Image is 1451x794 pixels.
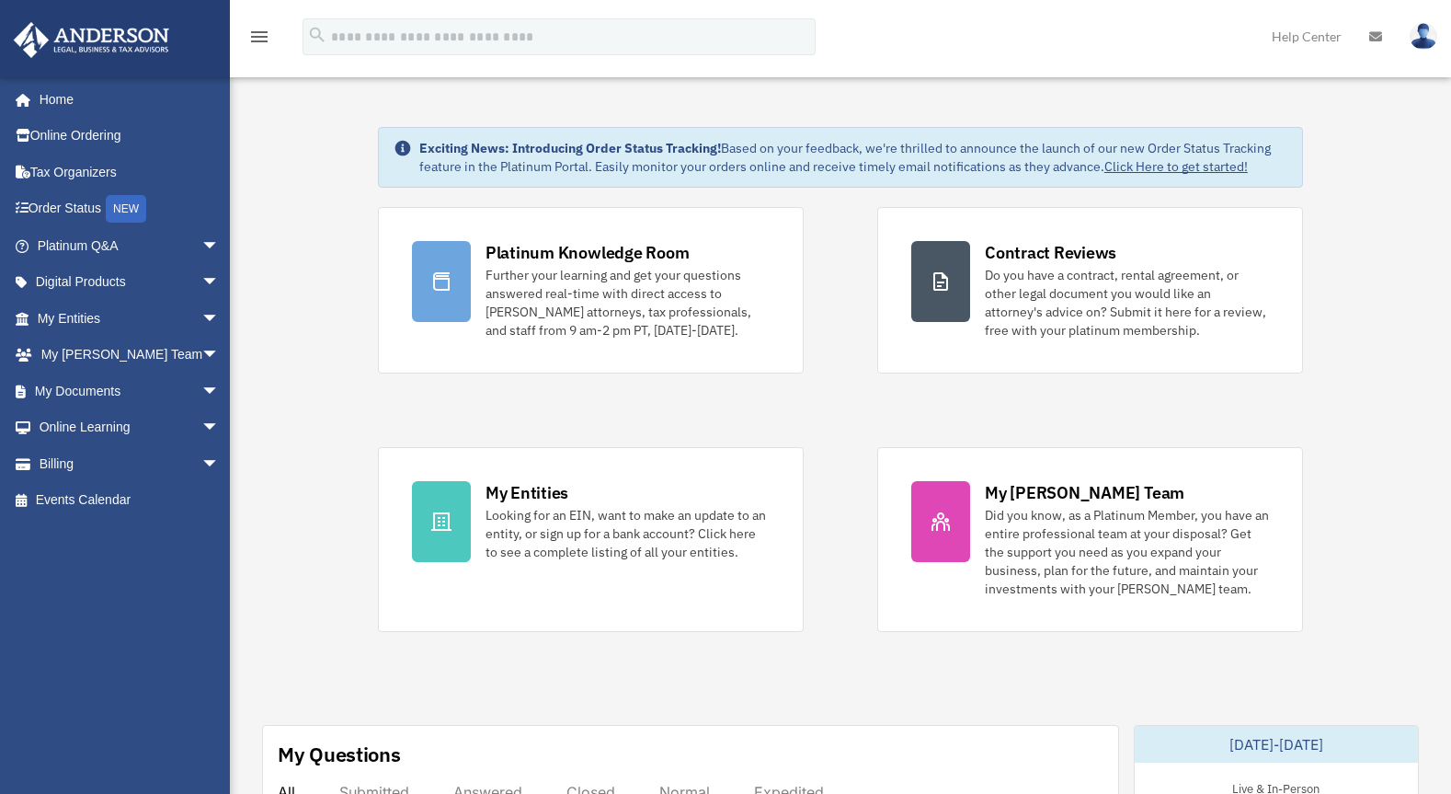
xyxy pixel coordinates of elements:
[1410,23,1437,50] img: User Pic
[201,227,238,265] span: arrow_drop_down
[8,22,175,58] img: Anderson Advisors Platinum Portal
[201,337,238,374] span: arrow_drop_down
[201,300,238,338] span: arrow_drop_down
[1135,726,1419,763] div: [DATE]-[DATE]
[877,207,1303,374] a: Contract Reviews Do you have a contract, rental agreement, or other legal document you would like...
[985,481,1184,504] div: My [PERSON_NAME] Team
[13,227,247,264] a: Platinum Q&Aarrow_drop_down
[13,409,247,446] a: Online Learningarrow_drop_down
[13,81,238,118] a: Home
[13,373,247,409] a: My Documentsarrow_drop_down
[486,241,690,264] div: Platinum Knowledge Room
[985,506,1269,598] div: Did you know, as a Platinum Member, you have an entire professional team at your disposal? Get th...
[486,481,568,504] div: My Entities
[248,32,270,48] a: menu
[419,139,1287,176] div: Based on your feedback, we're thrilled to announce the launch of our new Order Status Tracking fe...
[201,264,238,302] span: arrow_drop_down
[486,506,770,561] div: Looking for an EIN, want to make an update to an entity, or sign up for a bank account? Click her...
[201,445,238,483] span: arrow_drop_down
[13,118,247,155] a: Online Ordering
[201,409,238,447] span: arrow_drop_down
[486,266,770,339] div: Further your learning and get your questions answered real-time with direct access to [PERSON_NAM...
[13,482,247,519] a: Events Calendar
[877,447,1303,632] a: My [PERSON_NAME] Team Did you know, as a Platinum Member, you have an entire professional team at...
[985,266,1269,339] div: Do you have a contract, rental agreement, or other legal document you would like an attorney's ad...
[201,373,238,410] span: arrow_drop_down
[106,195,146,223] div: NEW
[985,241,1116,264] div: Contract Reviews
[13,300,247,337] a: My Entitiesarrow_drop_down
[419,140,721,156] strong: Exciting News: Introducing Order Status Tracking!
[307,25,327,45] i: search
[378,207,804,374] a: Platinum Knowledge Room Further your learning and get your questions answered real-time with dire...
[13,445,247,482] a: Billingarrow_drop_down
[1104,158,1248,175] a: Click Here to get started!
[378,447,804,632] a: My Entities Looking for an EIN, want to make an update to an entity, or sign up for a bank accoun...
[13,337,247,374] a: My [PERSON_NAME] Teamarrow_drop_down
[13,264,247,301] a: Digital Productsarrow_drop_down
[13,190,247,228] a: Order StatusNEW
[13,154,247,190] a: Tax Organizers
[248,26,270,48] i: menu
[278,741,401,768] div: My Questions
